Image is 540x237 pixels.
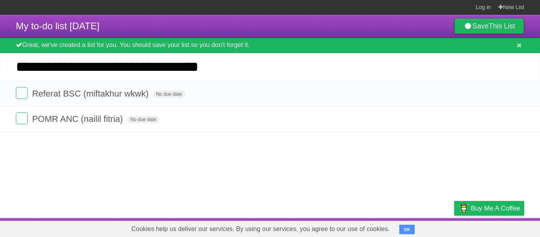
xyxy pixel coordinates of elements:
a: SaveThis List [454,18,524,34]
span: Buy me a coffee [471,201,520,215]
button: OK [399,225,415,234]
a: Buy me a coffee [454,201,524,216]
span: My to-do list [DATE] [16,21,100,31]
span: Cookies help us deliver our services. By using our services, you agree to our use of cookies. [123,221,398,237]
span: No due date [127,116,159,123]
span: Referat BSC (miftakhur wkwk) [32,89,151,99]
label: Done [16,87,28,99]
a: Developers [375,220,407,235]
a: Suggest a feature [474,220,524,235]
span: No due date [153,91,185,98]
img: Buy me a coffee [458,201,469,215]
span: POMR ANC (nailil fitria) [32,114,125,124]
label: Done [16,112,28,124]
a: About [349,220,366,235]
a: Terms [417,220,434,235]
a: Privacy [444,220,464,235]
b: This List [489,22,515,30]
